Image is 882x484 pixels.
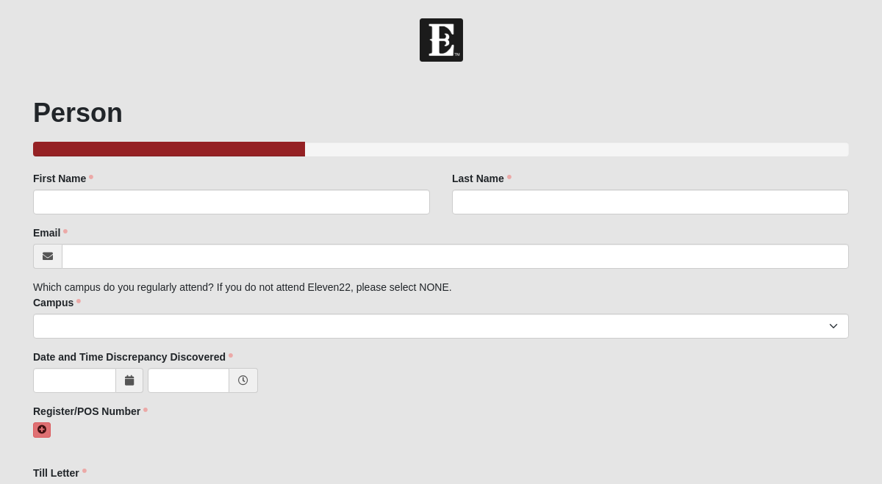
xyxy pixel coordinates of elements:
label: Email [33,225,68,240]
h1: Person [33,97,849,129]
label: Last Name [452,171,512,186]
img: Church of Eleven22 Logo [420,18,463,62]
label: Campus [33,295,81,310]
label: Date and Time Discrepancy Discovered [33,350,233,364]
label: First Name [33,171,93,186]
label: Till Letter [33,466,87,480]
label: Register/POS Number [33,404,148,419]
